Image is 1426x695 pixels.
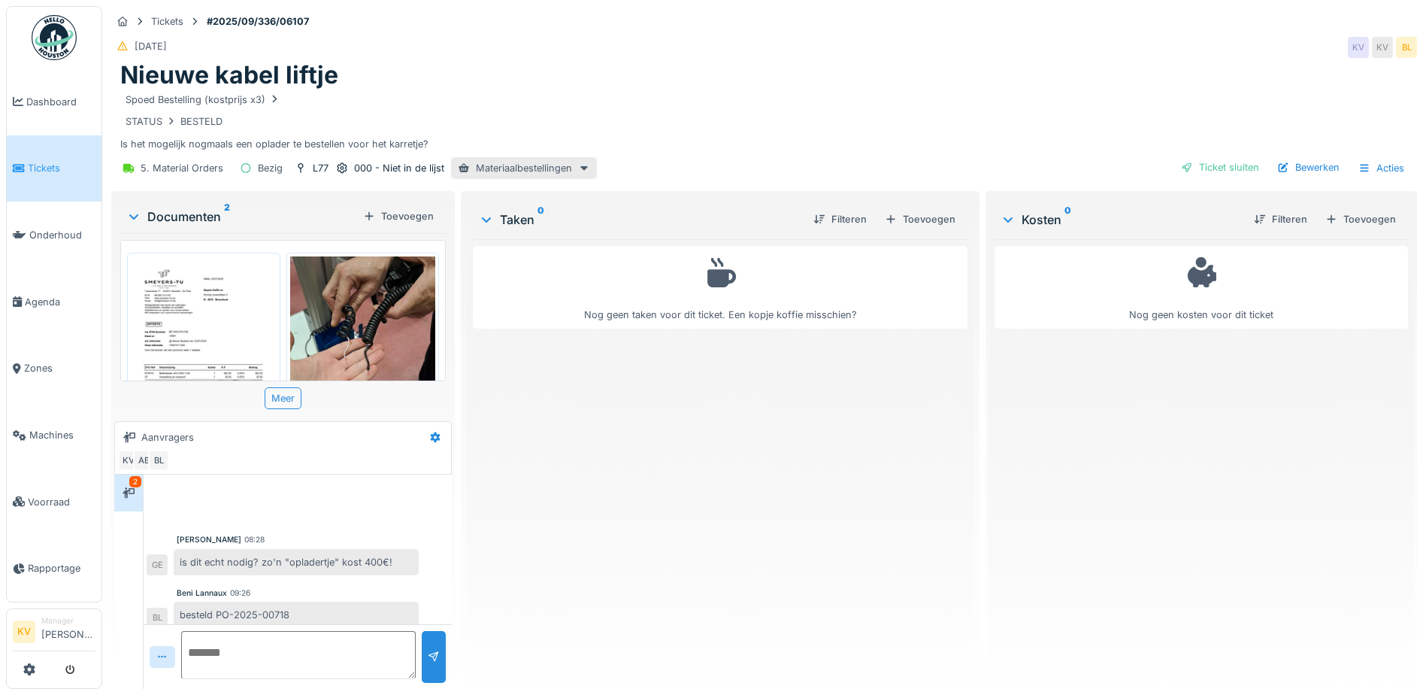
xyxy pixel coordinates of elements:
div: Spoed Bestelling (kostprijs x3) [126,93,280,107]
a: Agenda [7,269,101,335]
div: Tickets [151,14,183,29]
div: Ticket sluiten [1175,157,1265,178]
div: Filteren [807,209,873,229]
div: Documenten [126,208,357,226]
div: 08:28 [244,534,265,545]
sup: 0 [1064,211,1071,229]
img: 4s2tcfj8eisy0nssgiwwep9ikcd6 [290,256,436,451]
div: STATUS BESTELD [126,114,223,129]
div: BL [148,450,169,471]
div: Kosten [1001,211,1242,229]
div: BL [1396,37,1417,58]
span: Agenda [25,295,95,309]
a: Voorraad [7,469,101,536]
h1: Nieuwe kabel liftje [120,61,338,90]
sup: 0 [537,211,544,229]
div: 5. Material Orders [141,161,223,175]
img: 6p8ccdul54rvs2h1o2x78xrh0doj [131,256,277,463]
div: Toevoegen [1319,209,1402,229]
div: Meer [265,387,301,409]
li: [PERSON_NAME] [41,615,95,648]
div: 000 - Niet in de lijst [354,161,444,175]
div: Is het mogelijk nogmaals een oplader te bestellen voor het karretje? [120,90,1408,152]
span: Dashboard [26,95,95,109]
div: GE [147,554,168,575]
div: BL [147,608,168,629]
div: besteld PO-2025-00718 [174,602,419,628]
div: Bezig [258,161,283,175]
div: [DATE] [135,39,167,53]
div: Acties [1352,157,1411,179]
div: Manager [41,615,95,627]
div: Aanvragers [141,430,194,445]
a: Machines [7,402,101,469]
div: 2 [129,476,141,487]
div: Nog geen kosten voor dit ticket [1004,253,1398,323]
div: AB [133,450,154,471]
div: is dit echt nodig? zo'n "opladertje" kost 400€! [174,549,419,575]
div: Nog geen taken voor dit ticket. Een kopje koffie misschien? [483,253,958,323]
span: Rapportage [28,561,95,575]
div: [PERSON_NAME] [177,534,241,545]
li: KV [13,621,35,643]
div: Materiaalbestellingen [451,157,597,179]
div: L77 [313,161,328,175]
div: Bewerken [1271,157,1346,178]
a: Onderhoud [7,202,101,269]
div: Toevoegen [879,209,961,229]
div: 09:26 [230,587,250,599]
div: KV [1348,37,1369,58]
div: Taken [479,211,801,229]
img: Badge_color-CXgf-gQk.svg [32,15,77,60]
div: Beni Lannaux [177,587,227,599]
div: KV [118,450,139,471]
strong: #2025/09/336/06107 [201,14,315,29]
div: KV [1372,37,1393,58]
span: Tickets [28,161,95,175]
div: Toevoegen [357,206,440,226]
a: KV Manager[PERSON_NAME] [13,615,95,651]
span: Onderhoud [29,228,95,242]
span: Voorraad [28,495,95,509]
a: Tickets [7,135,101,202]
div: Filteren [1248,209,1313,229]
a: Rapportage [7,536,101,602]
a: Dashboard [7,68,101,135]
sup: 2 [224,208,230,226]
span: Zones [24,361,95,375]
a: Zones [7,335,101,402]
span: Machines [29,428,95,442]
